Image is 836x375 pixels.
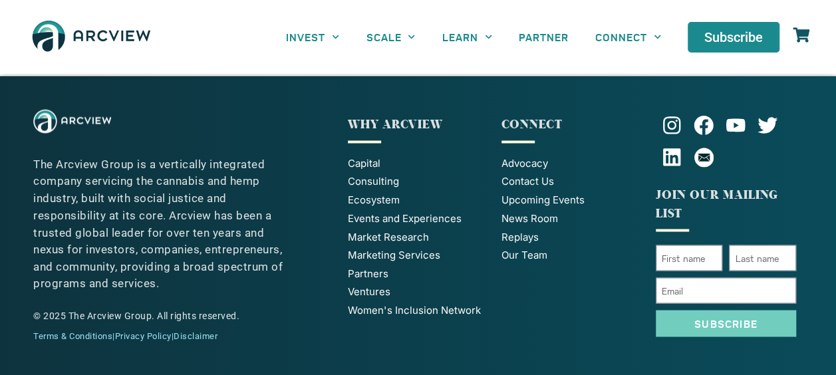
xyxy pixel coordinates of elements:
[348,193,488,208] a: Ecosystem
[688,22,779,53] a: Subscribe
[33,109,111,133] img: The Arcview Group
[501,193,642,208] a: Upcoming Events
[501,156,548,172] span: Advocacy
[273,22,352,52] a: INVEST
[656,245,796,343] form: Mailing list
[501,193,585,208] span: Upcoming Events
[348,211,488,226] a: Events and Experiences
[429,22,505,52] a: LEARN
[348,174,399,189] span: Consulting
[348,266,388,281] span: Partners
[501,229,539,245] span: Replays
[694,318,758,328] span: Subscribe
[115,330,172,340] a: Privacy Policy
[656,245,723,271] input: First name
[501,229,642,245] a: Replays
[33,330,112,340] a: Terms & Conditions
[348,303,481,318] span: Women's Inclusion Network
[501,174,642,189] a: Contact Us
[27,13,156,61] img: The Arcview Group
[505,22,582,52] a: PARTNER
[348,247,440,263] span: Marketing Services
[348,211,462,226] span: Events and Experiences
[348,156,488,172] a: Capital
[348,229,429,245] span: Market Research
[501,211,558,226] span: News Room
[348,284,390,299] span: Ventures
[33,156,291,292] p: The Arcview Group is a vertically integrated company servicing the cannabis and hemp industry, bu...
[348,247,488,263] a: Marketing Services
[348,156,380,172] span: Capital
[348,116,488,134] p: WHY ARCVIEW
[273,22,674,52] nav: Menu
[501,156,642,172] a: Advocacy
[348,284,488,299] a: Ventures
[501,174,554,189] span: Contact Us
[348,193,400,208] span: Ecosystem
[656,277,796,303] input: Email
[501,211,642,226] a: News Room
[33,329,291,342] div: | |
[174,330,217,340] a: Disclaimer
[501,247,642,263] a: Our Team
[348,229,488,245] a: Market Research
[352,22,428,52] a: SCALE
[656,186,796,222] p: JOIN OUR MAILING LIST
[729,245,796,271] input: Last name
[501,247,547,263] span: Our Team
[501,116,642,134] div: CONNECT
[348,303,488,318] a: Women's Inclusion Network
[348,174,488,189] a: Consulting
[582,22,674,52] a: CONNECT
[33,309,291,322] div: © 2025 The Arcview Group. All rights reserved.
[704,31,763,44] span: Subscribe
[656,310,796,336] button: Subscribe
[348,266,488,281] a: Partners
